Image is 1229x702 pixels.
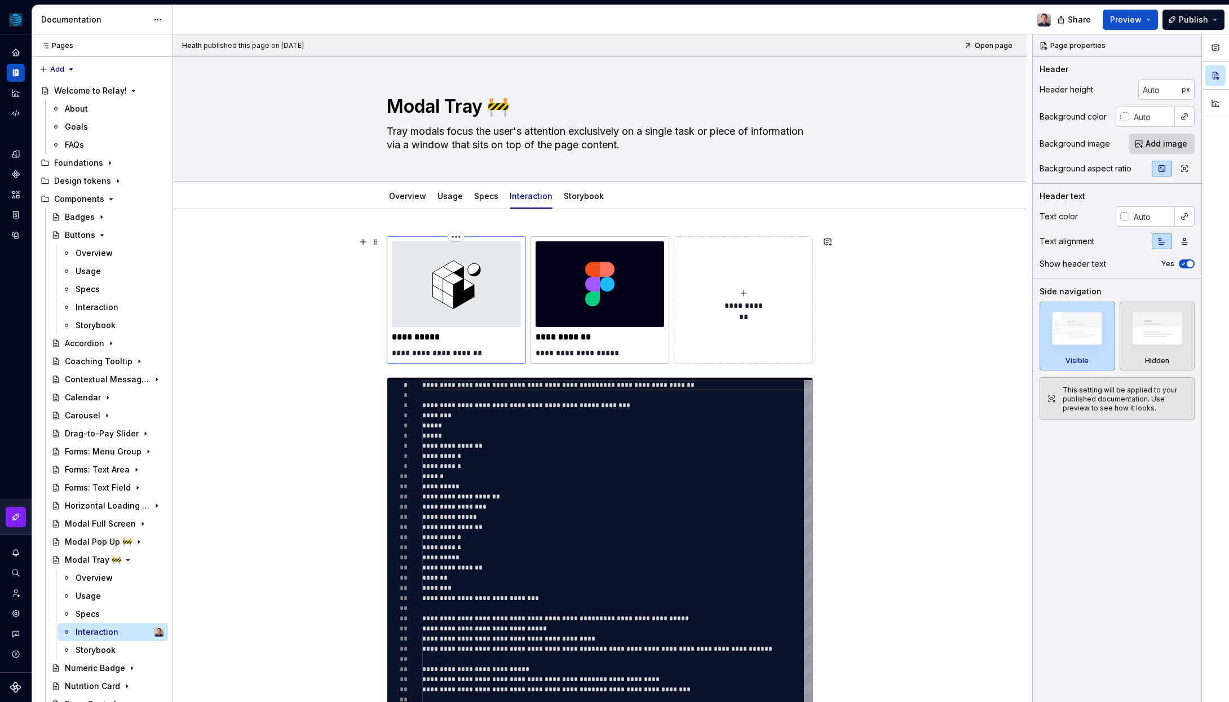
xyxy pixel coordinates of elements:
[182,41,202,50] span: Heath
[65,121,88,133] div: Goals
[392,241,521,327] img: 17a8cb2a-5589-4c5d-a194-615ea17148b4.jpg
[65,356,132,367] div: Coaching Tooltip
[7,226,25,244] a: Data sources
[7,186,25,204] a: Assets
[47,388,168,407] a: Calendar
[564,191,604,201] a: Storybook
[47,100,168,118] a: About
[54,193,104,205] div: Components
[7,84,25,102] a: Analytics
[76,590,101,602] div: Usage
[7,625,25,643] button: Contact support
[58,623,168,641] a: InteractionBobby Tan
[7,43,25,61] a: Home
[7,604,25,622] div: Settings
[384,122,811,154] textarea: Tray modals focus the user's attention exclusively on a single task or piece of information via a...
[47,479,168,497] a: Forms: Text Field
[1103,10,1158,30] button: Preview
[1040,163,1131,174] div: Background aspect ratio
[47,551,168,569] a: Modal Tray 🚧
[7,145,25,163] a: Design tokens
[47,497,168,515] a: Horizontal Loading Bar 🚧
[47,226,168,244] a: Buttons
[54,85,127,96] div: Welcome to Relay!
[1040,211,1078,222] div: Text color
[65,482,131,493] div: Forms: Text Field
[10,682,21,693] svg: Supernova Logo
[7,584,25,602] a: Invite team
[58,298,168,316] a: Interaction
[58,641,168,659] a: Storybook
[433,184,467,207] div: Usage
[47,136,168,154] a: FAQs
[437,191,463,201] a: Usage
[7,165,25,183] a: Components
[1037,13,1051,27] img: Bobby Tan
[1138,80,1182,100] input: Auto
[154,628,163,637] img: Bobby Tan
[1162,10,1224,30] button: Publish
[65,663,125,674] div: Numeric Badge
[961,38,1018,54] a: Open page
[474,191,498,201] a: Specs
[47,370,168,388] a: Contextual Messages
[65,392,101,403] div: Calendar
[65,554,121,566] div: Modal Tray 🚧
[65,681,120,692] div: Nutrition Card
[1129,107,1175,127] input: Auto
[47,407,168,425] a: Carousel
[384,93,811,120] textarea: Modal Tray 🚧
[65,103,88,114] div: About
[47,208,168,226] a: Badges
[470,184,503,207] div: Specs
[65,500,150,511] div: Horizontal Loading Bar 🚧
[1129,134,1195,154] button: Add image
[47,118,168,136] a: Goals
[58,569,168,587] a: Overview
[536,241,665,327] img: 877dd0dc-a5cc-4503-9fd9-d05060ebb54b.png
[54,175,111,187] div: Design tokens
[65,374,150,385] div: Contextual Messages
[1040,111,1107,122] div: Background color
[36,61,78,77] button: Add
[58,316,168,334] a: Storybook
[65,536,132,548] div: Modal Pop Up 🚧
[58,244,168,262] a: Overview
[54,157,103,169] div: Foundations
[559,184,608,207] div: Storybook
[76,626,118,638] div: Interaction
[47,334,168,352] a: Accordion
[76,644,116,656] div: Storybook
[1040,236,1094,247] div: Text alignment
[1040,191,1085,202] div: Header text
[47,533,168,551] a: Modal Pop Up 🚧
[1068,14,1091,25] span: Share
[389,191,426,201] a: Overview
[36,82,168,100] a: Welcome to Relay!
[1110,14,1142,25] span: Preview
[65,410,100,421] div: Carousel
[1040,258,1106,270] div: Show header text
[58,262,168,280] a: Usage
[76,248,113,259] div: Overview
[47,677,168,695] a: Nutrition Card
[7,564,25,582] div: Search ⌘K
[76,284,100,295] div: Specs
[7,206,25,224] a: Storybook stories
[58,587,168,605] a: Usage
[1146,138,1187,149] span: Add image
[975,41,1013,50] span: Open page
[1161,259,1174,268] label: Yes
[76,572,113,584] div: Overview
[36,41,73,50] div: Pages
[204,41,304,50] div: published this page on [DATE]
[7,544,25,562] button: Notifications
[76,608,100,620] div: Specs
[9,13,23,27] img: 25159035-79e5-4ffd-8a60-56b794307018.png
